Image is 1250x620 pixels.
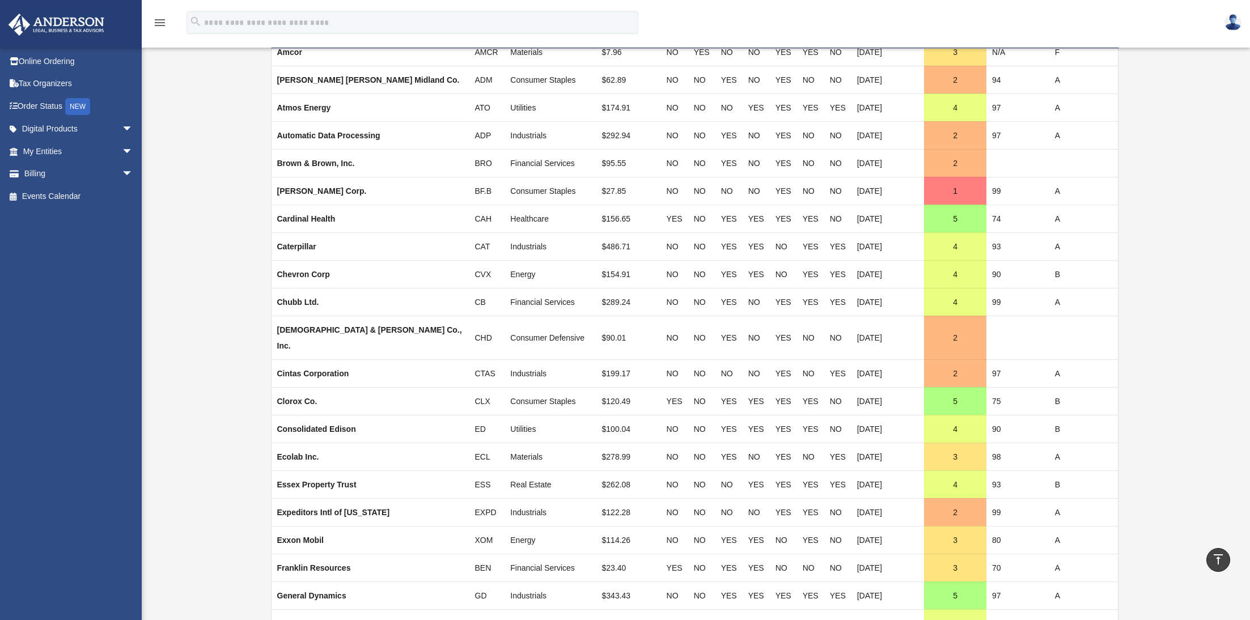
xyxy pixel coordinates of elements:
td: 4 [924,232,986,260]
td: YES [797,205,824,232]
strong: Franklin Resources [277,563,351,572]
td: NO [770,554,797,581]
td: [DATE] [851,94,925,121]
td: YES [770,470,797,498]
td: NO [824,205,851,232]
td: NO [770,232,797,260]
td: CVX [469,260,505,288]
strong: Chevron Corp [277,270,330,279]
i: search [189,15,202,28]
td: [DATE] [851,288,925,316]
td: YES [797,288,824,316]
td: $154.91 [596,260,661,288]
td: A [1049,66,1118,94]
td: $23.40 [596,554,661,581]
td: 94 [986,66,1049,94]
td: Financial Services [505,288,596,316]
td: NO [661,66,688,94]
td: NO [661,260,688,288]
div: NEW [65,98,90,115]
td: Materials [505,38,596,66]
td: 93 [986,470,1049,498]
img: User Pic [1224,14,1241,31]
td: YES [770,94,797,121]
td: YES [715,443,743,470]
td: NO [743,316,770,359]
td: A [1049,205,1118,232]
td: NO [824,177,851,205]
td: YES [797,498,824,526]
td: YES [797,94,824,121]
td: NO [770,260,797,288]
td: NO [824,66,851,94]
td: NO [797,149,824,177]
td: YES [715,554,743,581]
td: Consumer Staples [505,177,596,205]
td: Financial Services [505,554,596,581]
td: YES [743,470,770,498]
strong: Brown & Brown, Inc. [277,159,355,168]
td: A [1049,177,1118,205]
td: 4 [924,94,986,121]
td: 2 [924,316,986,359]
td: NO [688,470,715,498]
td: 99 [986,498,1049,526]
td: ECL [469,443,505,470]
td: NO [688,387,715,415]
td: NO [824,38,851,66]
td: 97 [986,359,1049,387]
td: XOM [469,526,505,554]
td: NO [797,359,824,387]
td: Consumer Staples [505,66,596,94]
strong: Automatic Data Processing [277,131,380,140]
td: YES [770,498,797,526]
td: [DATE] [851,232,925,260]
a: My Entitiesarrow_drop_down [8,140,150,163]
td: $100.04 [596,415,661,443]
strong: [PERSON_NAME] [PERSON_NAME] Midland Co. [277,75,460,84]
span: arrow_drop_down [122,163,145,186]
td: 93 [986,232,1049,260]
td: Consumer Defensive [505,316,596,359]
td: Industrials [505,121,596,149]
strong: Expeditors Intl of [US_STATE] [277,508,390,517]
td: 75 [986,387,1049,415]
td: [DATE] [851,359,925,387]
td: CHD [469,316,505,359]
td: NO [824,554,851,581]
a: Tax Organizers [8,73,150,95]
td: 2 [924,149,986,177]
a: Billingarrow_drop_down [8,163,150,185]
td: NO [824,526,851,554]
strong: Atmos Energy [277,103,331,112]
td: 3 [924,38,986,66]
td: NO [797,177,824,205]
td: NO [715,94,743,121]
td: YES [743,554,770,581]
td: YES [797,38,824,66]
td: 99 [986,288,1049,316]
td: YES [770,149,797,177]
td: [DATE] [851,316,925,359]
img: Anderson Advisors Platinum Portal [5,14,108,36]
td: YES [797,470,824,498]
a: Digital Productsarrow_drop_down [8,118,150,141]
td: YES [715,205,743,232]
td: NO [824,149,851,177]
td: $174.91 [596,94,661,121]
td: [DATE] [851,177,925,205]
td: CTAS [469,359,505,387]
td: BRO [469,149,505,177]
td: YES [770,121,797,149]
td: A [1049,94,1118,121]
a: Events Calendar [8,185,150,207]
i: vertical_align_top [1211,553,1225,566]
td: Industrials [505,232,596,260]
td: YES [770,288,797,316]
td: Utilities [505,415,596,443]
td: NO [688,205,715,232]
td: YES [770,38,797,66]
td: NO [824,316,851,359]
td: NO [661,498,688,526]
td: ADP [469,121,505,149]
